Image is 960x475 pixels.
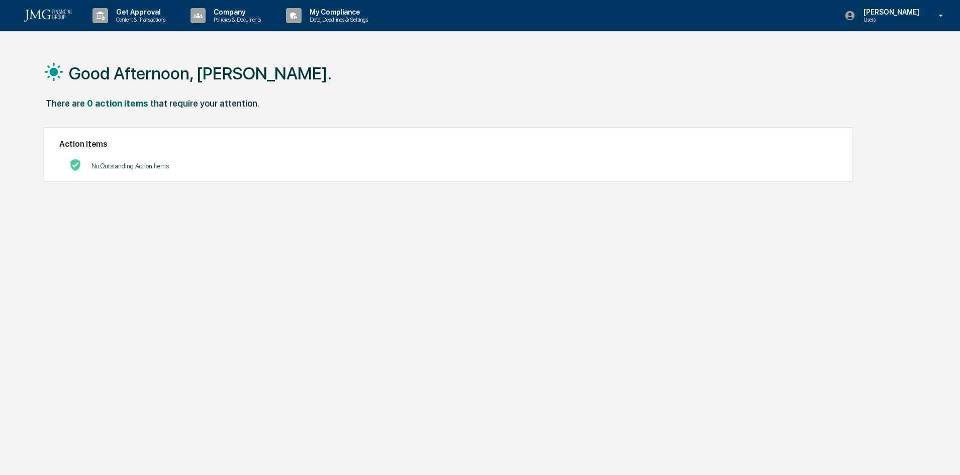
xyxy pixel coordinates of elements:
[855,8,924,16] p: [PERSON_NAME]
[91,162,169,170] p: No Outstanding Action Items
[108,16,170,23] p: Content & Transactions
[855,16,924,23] p: Users
[59,139,837,149] h2: Action Items
[206,8,266,16] p: Company
[87,98,148,109] div: 0 action items
[69,63,332,83] h1: Good Afternoon, [PERSON_NAME].
[302,8,373,16] p: My Compliance
[24,10,72,22] img: logo
[150,98,259,109] div: that require your attention.
[46,98,85,109] div: There are
[206,16,266,23] p: Policies & Documents
[69,159,81,171] img: No Actions logo
[108,8,170,16] p: Get Approval
[302,16,373,23] p: Data, Deadlines & Settings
